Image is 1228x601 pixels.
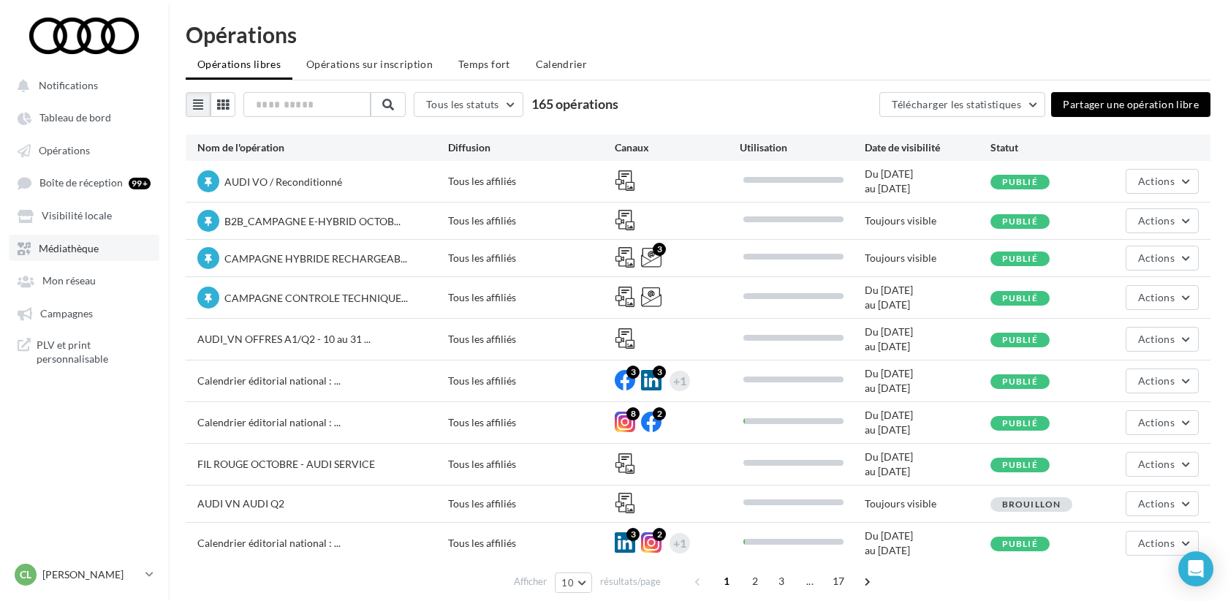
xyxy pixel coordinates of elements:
span: Actions [1138,458,1175,470]
div: +1 [673,371,686,391]
button: Actions [1126,246,1199,271]
button: Actions [1126,327,1199,352]
button: 10 [555,572,592,593]
div: 2 [653,528,666,541]
div: Tous les affiliés [448,290,615,305]
span: Actions [1138,175,1175,187]
div: Open Intercom Messenger [1178,551,1213,586]
span: FIL ROUGE OCTOBRE - AUDI SERVICE [197,458,375,470]
div: Opérations [186,23,1210,45]
div: Tous les affiliés [448,536,615,551]
div: Du [DATE] au [DATE] [865,529,990,558]
a: Opérations [9,137,159,163]
button: Actions [1126,208,1199,233]
span: 1 [715,570,738,593]
button: Actions [1126,491,1199,516]
span: AUDI VN AUDI Q2 [197,497,284,510]
span: PLV et print personnalisable [37,338,151,366]
div: 3 [653,366,666,379]
span: Actions [1138,374,1175,387]
a: Mon réseau [9,267,159,293]
a: Boîte de réception 99+ [9,169,159,196]
span: Notifications [39,79,98,91]
span: Cl [20,567,31,582]
span: Publié [1002,292,1038,303]
button: Notifications [9,72,153,98]
span: Actions [1138,252,1175,264]
button: Actions [1126,169,1199,194]
span: 10 [561,577,574,589]
span: Publié [1002,253,1038,264]
a: Cl [PERSON_NAME] [12,561,156,589]
div: Tous les affiliés [448,457,615,472]
span: Publié [1002,176,1038,187]
span: Opérations [39,144,90,156]
span: Calendrier éditorial national : ... [197,374,341,387]
span: Actions [1138,497,1175,510]
span: résultats/page [600,575,661,589]
button: Actions [1126,285,1199,310]
span: CAMPAGNE HYBRIDE RECHARGEAB... [224,252,407,265]
div: 3 [626,528,640,541]
button: Actions [1126,368,1199,393]
button: Tous les statuts [414,92,523,117]
span: Temps fort [458,58,510,70]
span: Visibilité locale [42,210,112,222]
span: Publié [1002,334,1038,345]
div: 3 [626,366,640,379]
div: Du [DATE] au [DATE] [865,283,990,312]
p: [PERSON_NAME] [42,567,140,582]
button: Télécharger les statistiques [879,92,1045,117]
div: 8 [626,407,640,420]
div: Toujours visible [865,496,990,511]
div: Du [DATE] au [DATE] [865,325,990,354]
div: Tous les affiliés [448,174,615,189]
div: Date de visibilité [865,140,990,155]
div: Tous les affiliés [448,374,615,388]
div: Du [DATE] au [DATE] [865,167,990,196]
span: Publié [1002,538,1038,549]
div: Toujours visible [865,251,990,265]
div: Statut [990,140,1115,155]
span: AUDI_VN OFFRES A1/Q2 - 10 au 31 ... [197,333,371,345]
div: 2 [653,407,666,420]
a: PLV et print personnalisable [9,332,159,372]
div: Nom de l'opération [197,140,448,155]
span: Publié [1002,216,1038,227]
div: Tous les affiliés [448,251,615,265]
span: Mon réseau [42,275,96,287]
span: Tous les statuts [426,98,499,110]
div: Tous les affiliés [448,213,615,228]
button: Partager une opération libre [1051,92,1210,117]
span: 3 [770,570,793,593]
a: Médiathèque [9,235,159,261]
div: Canaux [615,140,740,155]
span: ... [798,570,822,593]
div: Diffusion [448,140,615,155]
div: 3 [653,243,666,256]
span: B2B_CAMPAGNE E-HYBRID OCTOB... [224,215,401,227]
span: Tableau de bord [39,112,111,124]
span: Médiathèque [39,242,99,254]
span: Campagnes [40,307,93,320]
div: Du [DATE] au [DATE] [865,408,990,437]
div: Du [DATE] au [DATE] [865,366,990,396]
span: Actions [1138,214,1175,227]
span: 165 opérations [531,96,618,112]
span: Actions [1138,333,1175,345]
button: Actions [1126,410,1199,435]
div: +1 [673,533,686,553]
span: Télécharger les statistiques [892,98,1021,110]
span: Afficher [514,575,547,589]
div: Toujours visible [865,213,990,228]
span: Publié [1002,459,1038,470]
span: 2 [743,570,767,593]
div: Tous les affiliés [448,496,615,511]
span: Calendrier éditorial national : ... [197,416,341,428]
div: Du [DATE] au [DATE] [865,450,990,479]
span: AUDI VO / Reconditionné [224,175,342,188]
a: Campagnes [9,300,159,326]
span: Calendrier éditorial national : ... [197,537,341,549]
button: Actions [1126,452,1199,477]
div: Tous les affiliés [448,415,615,430]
